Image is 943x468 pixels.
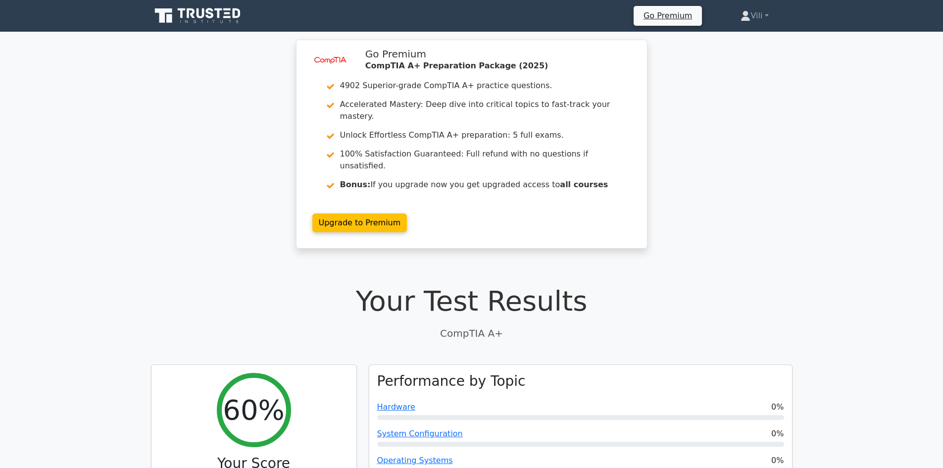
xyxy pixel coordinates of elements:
a: Upgrade to Premium [312,213,407,232]
span: 0% [771,401,784,413]
a: Go Premium [638,9,698,22]
span: 0% [771,455,784,467]
h2: 60% [223,393,284,426]
a: System Configuration [377,429,463,438]
a: Operating Systems [377,456,453,465]
a: Hardware [377,402,415,412]
a: Vili [717,6,792,26]
p: CompTIA A+ [151,326,793,341]
h3: Performance by Topic [377,373,526,390]
span: 0% [771,428,784,440]
h1: Your Test Results [151,284,793,317]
